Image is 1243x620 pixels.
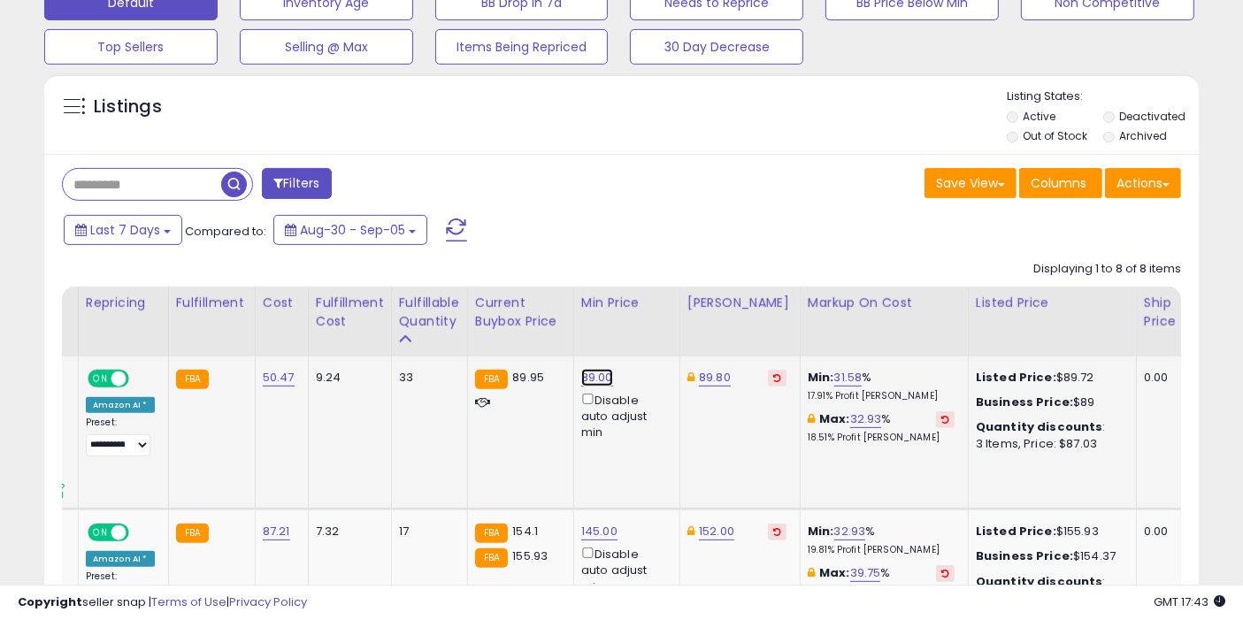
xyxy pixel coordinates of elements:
[89,525,111,540] span: ON
[18,593,82,610] strong: Copyright
[808,369,834,386] b: Min:
[86,294,161,312] div: Repricing
[581,390,666,440] div: Disable auto adjust min
[512,547,548,564] span: 155.93
[808,432,955,444] p: 18.51% Profit [PERSON_NAME]
[263,369,295,387] a: 50.47
[399,524,454,540] div: 17
[90,221,160,239] span: Last 7 Days
[581,544,666,594] div: Disable auto adjust min
[1007,88,1199,105] p: Listing States:
[475,294,566,331] div: Current Buybox Price
[808,567,815,578] i: This overrides the store level max markup for this listing
[1154,593,1225,610] span: 2025-09-13 17:43 GMT
[1144,370,1173,386] div: 0.00
[512,369,544,386] span: 89.95
[399,294,460,331] div: Fulfillable Quantity
[18,594,307,611] div: seller snap | |
[273,215,427,245] button: Aug-30 - Sep-05
[316,294,384,331] div: Fulfillment Cost
[176,524,209,543] small: FBA
[185,223,266,240] span: Compared to:
[1031,174,1086,192] span: Columns
[262,168,331,199] button: Filters
[808,411,955,444] div: %
[808,565,955,598] div: %
[976,394,1123,410] div: $89
[1024,109,1056,124] label: Active
[925,168,1017,198] button: Save View
[399,370,454,386] div: 33
[834,523,866,540] a: 32.93
[512,523,538,540] span: 154.1
[475,548,508,568] small: FBA
[976,369,1056,386] b: Listed Price:
[89,371,111,387] span: ON
[808,523,834,540] b: Min:
[687,525,694,537] i: This overrides the store level Dynamic Max Price for this listing
[1120,109,1186,124] label: Deactivated
[941,415,949,424] i: Revert to store-level Max Markup
[808,544,955,556] p: 19.81% Profit [PERSON_NAME]
[800,287,968,356] th: The percentage added to the cost of goods (COGS) that forms the calculator for Min & Max prices.
[86,551,155,567] div: Amazon AI *
[819,410,850,427] b: Max:
[976,436,1123,452] div: 3 Items, Price: $87.03
[808,390,955,402] p: 17.91% Profit [PERSON_NAME]
[976,547,1073,564] b: Business Price:
[808,413,815,425] i: This overrides the store level max markup for this listing
[808,524,955,556] div: %
[773,373,781,382] i: Revert to store-level Dynamic Max Price
[976,419,1123,435] div: :
[630,29,803,65] button: 30 Day Decrease
[1019,168,1102,198] button: Columns
[127,371,155,387] span: OFF
[1105,168,1181,198] button: Actions
[699,523,734,540] a: 152.00
[475,370,508,389] small: FBA
[300,221,405,239] span: Aug-30 - Sep-05
[819,564,850,581] b: Max:
[263,294,301,312] div: Cost
[86,417,155,455] div: Preset:
[808,294,961,312] div: Markup on Cost
[687,294,793,312] div: [PERSON_NAME]
[176,294,248,312] div: Fulfillment
[176,370,209,389] small: FBA
[1144,294,1179,331] div: Ship Price
[1033,261,1181,278] div: Displaying 1 to 8 of 8 items
[1144,524,1173,540] div: 0.00
[850,410,882,428] a: 32.93
[699,369,731,387] a: 89.80
[86,397,155,413] div: Amazon AI *
[850,564,881,582] a: 39.75
[435,29,609,65] button: Items Being Repriced
[151,593,226,610] a: Terms of Use
[94,95,162,119] h5: Listings
[976,370,1123,386] div: $89.72
[1120,128,1168,143] label: Archived
[976,418,1103,435] b: Quantity discounts
[1024,128,1088,143] label: Out of Stock
[316,370,378,386] div: 9.24
[687,371,694,383] i: This overrides the store level Dynamic Max Price for this listing
[127,525,155,540] span: OFF
[229,593,307,610] a: Privacy Policy
[976,394,1073,410] b: Business Price:
[773,527,781,536] i: Revert to store-level Dynamic Max Price
[834,369,863,387] a: 31.58
[64,215,182,245] button: Last 7 Days
[581,369,613,387] a: 89.00
[44,29,218,65] button: Top Sellers
[976,548,1123,564] div: $154.37
[808,370,955,402] div: %
[581,523,618,540] a: 145.00
[475,524,508,543] small: FBA
[976,294,1129,312] div: Listed Price
[240,29,413,65] button: Selling @ Max
[316,524,378,540] div: 7.32
[976,523,1056,540] b: Listed Price:
[581,294,672,312] div: Min Price
[263,523,290,540] a: 87.21
[976,524,1123,540] div: $155.93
